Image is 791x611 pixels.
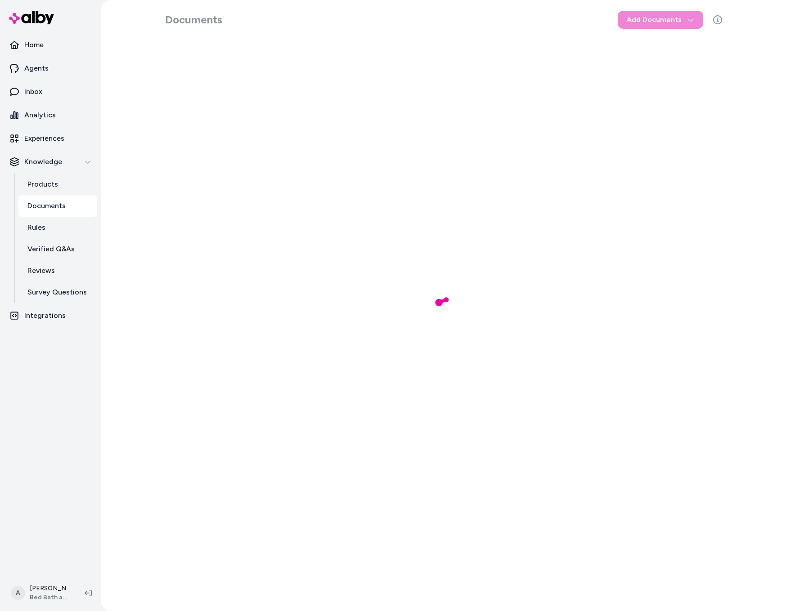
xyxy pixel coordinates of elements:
[11,586,25,600] span: A
[24,110,56,120] p: Analytics
[24,310,66,321] p: Integrations
[24,40,44,50] p: Home
[18,281,97,303] a: Survey Questions
[4,34,97,56] a: Home
[27,201,66,211] p: Documents
[27,287,87,298] p: Survey Questions
[18,217,97,238] a: Rules
[18,238,97,260] a: Verified Q&As
[18,195,97,217] a: Documents
[5,579,77,607] button: A[PERSON_NAME]Bed Bath and Beyond
[4,104,97,126] a: Analytics
[24,156,62,167] p: Knowledge
[24,86,42,97] p: Inbox
[18,174,97,195] a: Products
[24,63,49,74] p: Agents
[27,222,45,233] p: Rules
[24,133,64,144] p: Experiences
[27,179,58,190] p: Products
[9,11,54,24] img: alby Logo
[4,305,97,326] a: Integrations
[27,265,55,276] p: Reviews
[4,128,97,149] a: Experiences
[4,58,97,79] a: Agents
[30,593,70,602] span: Bed Bath and Beyond
[4,81,97,103] a: Inbox
[27,244,75,254] p: Verified Q&As
[18,260,97,281] a: Reviews
[4,151,97,173] button: Knowledge
[30,584,70,593] p: [PERSON_NAME]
